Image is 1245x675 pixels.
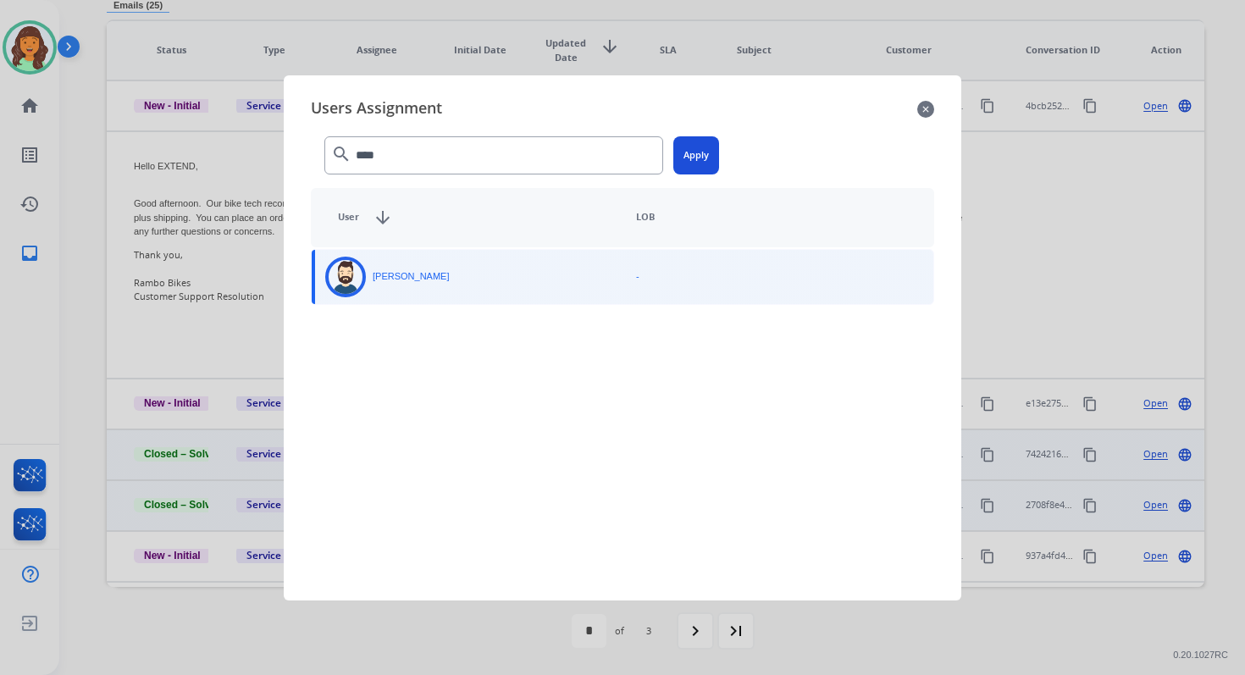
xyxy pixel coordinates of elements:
mat-icon: search [331,144,351,164]
p: [PERSON_NAME] [373,269,449,284]
span: LOB [636,210,655,224]
mat-icon: arrow_downward [373,207,393,228]
div: User [324,207,622,228]
span: Users Assignment [311,96,442,123]
button: Apply [673,136,719,174]
p: - [636,269,639,284]
mat-icon: close [917,99,934,119]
